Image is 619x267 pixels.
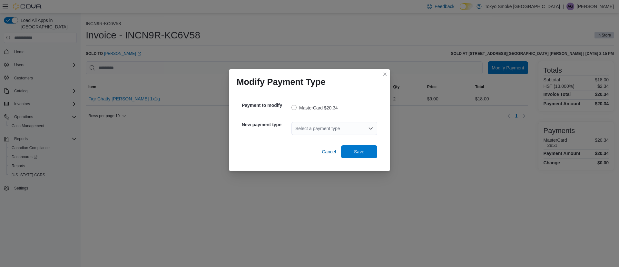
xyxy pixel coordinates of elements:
button: Open list of options [368,126,373,131]
h1: Modify Payment Type [237,77,326,87]
button: Cancel [319,145,339,158]
span: Cancel [322,149,336,155]
span: Save [354,149,364,155]
label: MasterCard $20.34 [291,104,338,112]
input: Accessible screen reader label [295,125,296,132]
button: Closes this modal window [381,70,389,78]
button: Save [341,145,377,158]
h5: Payment to modify [242,99,290,112]
h5: New payment type [242,118,290,131]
